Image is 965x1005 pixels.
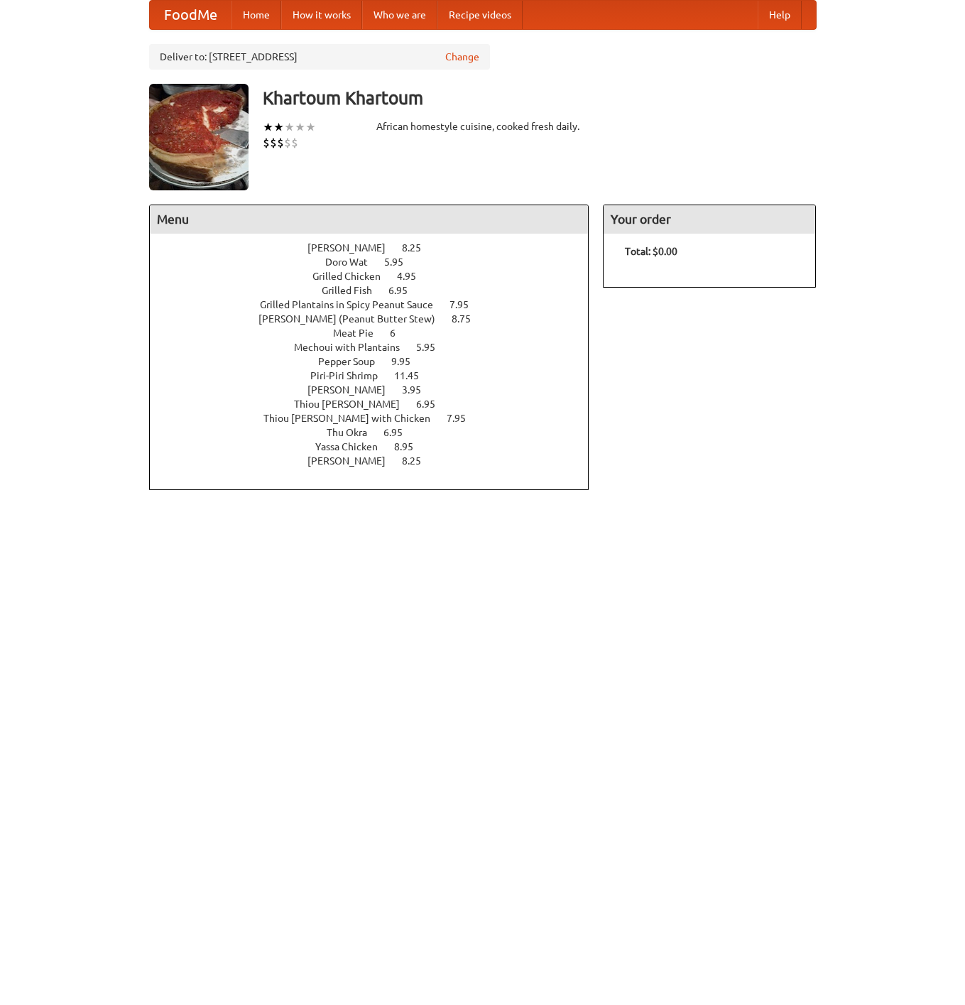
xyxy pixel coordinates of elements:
li: $ [270,135,277,151]
span: [PERSON_NAME] [307,384,400,396]
span: Meat Pie [333,327,388,339]
h4: Your order [604,205,815,234]
li: ★ [273,119,284,135]
li: $ [291,135,298,151]
span: 6.95 [388,285,422,296]
span: 8.75 [452,313,485,325]
span: [PERSON_NAME] [307,242,400,254]
a: Grilled Fish 6.95 [322,285,434,296]
a: [PERSON_NAME] 3.95 [307,384,447,396]
img: angular.jpg [149,84,249,190]
span: 8.95 [394,441,427,452]
a: Doro Wat 5.95 [325,256,430,268]
li: $ [263,135,270,151]
h3: Khartoum Khartoum [263,84,817,112]
li: $ [284,135,291,151]
span: Thiou [PERSON_NAME] with Chicken [263,413,445,424]
a: [PERSON_NAME] 8.25 [307,242,447,254]
span: 4.95 [397,271,430,282]
a: Thu Okra 6.95 [327,427,429,438]
span: Thiou [PERSON_NAME] [294,398,414,410]
li: ★ [295,119,305,135]
div: Deliver to: [STREET_ADDRESS] [149,44,490,70]
a: Yassa Chicken 8.95 [315,441,440,452]
span: 7.95 [449,299,483,310]
a: Meat Pie 6 [333,327,422,339]
span: 5.95 [384,256,418,268]
a: Who we are [362,1,437,29]
span: Piri-Piri Shrimp [310,370,392,381]
a: Grilled Plantains in Spicy Peanut Sauce 7.95 [260,299,495,310]
span: 7.95 [447,413,480,424]
span: Grilled Plantains in Spicy Peanut Sauce [260,299,447,310]
a: Help [758,1,802,29]
span: Grilled Chicken [312,271,395,282]
span: 8.25 [402,242,435,254]
a: Thiou [PERSON_NAME] 6.95 [294,398,462,410]
a: Thiou [PERSON_NAME] with Chicken 7.95 [263,413,492,424]
span: 6.95 [416,398,449,410]
span: 6 [390,327,410,339]
li: ★ [263,119,273,135]
b: Total: $0.00 [625,246,677,257]
li: $ [277,135,284,151]
span: Thu Okra [327,427,381,438]
span: Yassa Chicken [315,441,392,452]
div: African homestyle cuisine, cooked fresh daily. [376,119,589,134]
a: Pepper Soup 9.95 [318,356,437,367]
span: 6.95 [383,427,417,438]
span: [PERSON_NAME] (Peanut Butter Stew) [258,313,449,325]
li: ★ [284,119,295,135]
h4: Menu [150,205,589,234]
span: Grilled Fish [322,285,386,296]
a: Grilled Chicken 4.95 [312,271,442,282]
span: Pepper Soup [318,356,389,367]
a: [PERSON_NAME] 8.25 [307,455,447,467]
span: Doro Wat [325,256,382,268]
span: 8.25 [402,455,435,467]
a: How it works [281,1,362,29]
span: 9.95 [391,356,425,367]
a: Mechoui with Plantains 5.95 [294,342,462,353]
span: [PERSON_NAME] [307,455,400,467]
span: 11.45 [394,370,433,381]
a: FoodMe [150,1,231,29]
a: [PERSON_NAME] (Peanut Butter Stew) 8.75 [258,313,497,325]
span: 3.95 [402,384,435,396]
a: Change [445,50,479,64]
a: Home [231,1,281,29]
li: ★ [305,119,316,135]
a: Piri-Piri Shrimp 11.45 [310,370,445,381]
span: 5.95 [416,342,449,353]
a: Recipe videos [437,1,523,29]
span: Mechoui with Plantains [294,342,414,353]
